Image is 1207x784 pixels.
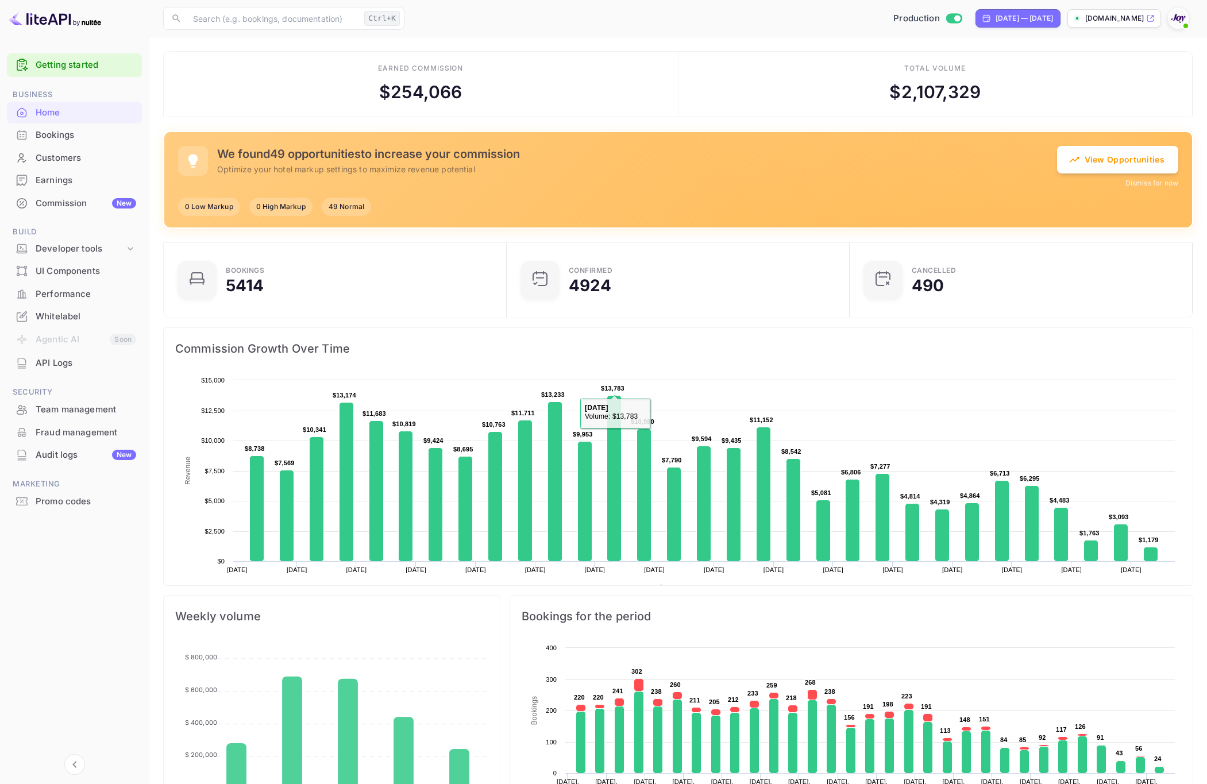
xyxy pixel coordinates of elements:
[930,499,950,505] text: $4,319
[226,267,264,274] div: Bookings
[205,528,225,535] text: $2,500
[1154,755,1162,762] text: 24
[1085,13,1144,24] p: [DOMAIN_NAME]
[546,707,557,714] text: 200
[7,306,142,327] a: Whitelabel
[378,63,463,74] div: Earned commission
[175,339,1181,358] span: Commission Growth Over Time
[960,492,980,499] text: $4,864
[275,459,295,466] text: $7,569
[7,88,142,101] span: Business
[1057,146,1178,173] button: View Opportunities
[392,420,416,427] text: $10,819
[7,169,142,191] a: Earnings
[7,386,142,399] span: Security
[692,435,712,442] text: $9,594
[7,491,142,512] a: Promo codes
[36,152,136,165] div: Customers
[844,714,855,721] text: 156
[7,226,142,238] span: Build
[1121,566,1142,573] text: [DATE]
[786,694,797,701] text: 218
[36,242,125,256] div: Developer tools
[322,202,371,212] span: 49 Normal
[205,468,225,474] text: $7,500
[245,445,265,452] text: $8,738
[1109,513,1129,520] text: $3,093
[186,7,360,30] input: Search (e.g. bookings, documentation)
[912,267,957,274] div: CANCELLED
[36,106,136,119] div: Home
[670,681,681,688] text: 260
[217,147,1057,161] h5: We found 49 opportunities to increase your commission
[7,422,142,443] a: Fraud management
[546,739,557,746] text: 100
[36,288,136,301] div: Performance
[574,694,585,701] text: 220
[631,418,654,425] text: $10,980
[546,644,557,651] text: 400
[585,566,606,573] text: [DATE]
[1135,745,1143,752] text: 56
[406,566,426,573] text: [DATE]
[1075,723,1086,730] text: 126
[9,9,101,28] img: LiteAPI logo
[217,163,1057,175] p: Optimize your hotel markup settings to maximize revenue potential
[1020,475,1040,482] text: $6,295
[36,426,136,439] div: Fraud management
[959,716,970,723] text: 148
[530,696,538,725] text: Bookings
[823,566,843,573] text: [DATE]
[1019,736,1027,743] text: 85
[303,426,326,433] text: $10,341
[287,566,307,573] text: [DATE]
[333,392,357,399] text: $13,174
[631,668,642,675] text: 302
[569,267,613,274] div: Confirmed
[36,174,136,187] div: Earnings
[1056,726,1067,733] text: 117
[175,607,488,625] span: Weekly volume
[7,147,142,169] div: Customers
[36,265,136,278] div: UI Components
[766,682,777,689] text: 259
[1002,566,1023,573] text: [DATE]
[7,306,142,328] div: Whitelabel
[423,437,444,444] text: $9,424
[882,566,903,573] text: [DATE]
[36,357,136,370] div: API Logs
[511,410,535,416] text: $11,711
[7,260,142,281] a: UI Components
[1000,736,1008,743] text: 84
[7,352,142,374] div: API Logs
[465,566,486,573] text: [DATE]
[363,410,386,417] text: $11,683
[7,239,142,259] div: Developer tools
[226,277,264,293] div: 5414
[36,449,136,462] div: Audit logs
[7,422,142,444] div: Fraud management
[1039,734,1046,741] text: 92
[824,688,835,695] text: 238
[781,448,801,455] text: $8,542
[364,11,400,26] div: Ctrl+K
[546,676,557,683] text: 300
[201,407,225,414] text: $12,500
[36,129,136,142] div: Bookings
[7,102,142,123] a: Home
[990,470,1010,477] text: $6,713
[184,457,192,485] text: Revenue
[178,202,240,212] span: 0 Low Markup
[921,703,932,710] text: 191
[841,469,861,476] text: $6,806
[722,437,742,444] text: $9,435
[7,124,142,146] div: Bookings
[7,399,142,420] a: Team management
[36,403,136,416] div: Team management
[811,489,831,496] text: $5,081
[36,197,136,210] div: Commission
[185,751,217,759] tspan: $ 200,000
[453,446,473,453] text: $8,695
[36,59,136,72] a: Getting started
[7,283,142,306] div: Performance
